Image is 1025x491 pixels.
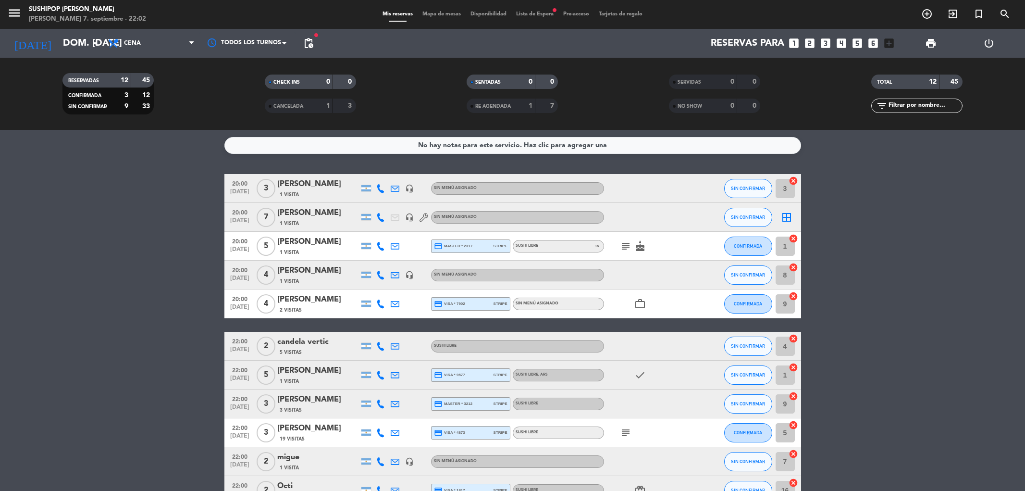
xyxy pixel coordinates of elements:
[877,80,892,85] span: TOTAL
[7,6,22,20] i: menu
[678,80,701,85] span: SERVIDAS
[516,244,538,248] span: SUSHI LIBRE
[434,300,443,308] i: credit_card
[29,14,146,24] div: [PERSON_NAME] 7. septiembre - 22:02
[789,420,798,430] i: cancel
[925,38,937,49] span: print
[273,104,303,109] span: CANCELADA
[405,213,414,222] i: headset_mic
[494,243,507,249] span: stripe
[277,365,359,377] div: [PERSON_NAME]
[516,430,538,434] span: SUSHI LIBRE
[228,335,252,346] span: 22:00
[724,394,772,414] button: SIN CONFIRMAR
[228,479,252,491] span: 22:00
[405,457,414,466] i: headset_mic
[257,452,275,471] span: 2
[228,304,252,315] span: [DATE]
[511,12,558,17] span: Lista de Espera
[516,402,538,405] span: SUSHI LIBRE
[724,423,772,442] button: CONFIRMADA
[475,104,511,109] span: RE AGENDADA
[550,102,556,109] strong: 7
[434,215,477,219] span: Sin menú asignado
[418,140,607,151] div: No hay notas para este servicio. Haz clic para agregar una
[124,40,141,47] span: Cena
[591,240,604,252] span: v
[277,207,359,219] div: [PERSON_NAME]
[313,32,319,38] span: fiber_manual_record
[68,93,101,98] span: CONFIRMADA
[789,334,798,343] i: cancel
[228,433,252,444] span: [DATE]
[228,375,252,386] span: [DATE]
[121,77,128,84] strong: 12
[228,189,252,200] span: [DATE]
[789,263,798,272] i: cancel
[724,265,772,285] button: SIN CONFIRMAR
[7,33,58,54] i: [DATE]
[228,246,252,257] span: [DATE]
[929,78,937,85] strong: 12
[731,343,765,349] span: SIN CONFIRMAR
[124,103,128,110] strong: 9
[257,423,275,442] span: 3
[228,462,252,473] span: [DATE]
[595,243,597,249] span: 1
[303,38,314,49] span: pending_actions
[550,78,556,85] strong: 0
[277,178,359,190] div: [PERSON_NAME]
[142,103,152,110] strong: 33
[378,12,418,17] span: Mis reservas
[434,300,465,308] span: visa * 7902
[819,37,832,50] i: looks_3
[280,191,299,199] span: 1 Visita
[634,240,646,252] i: cake
[620,240,631,252] i: subject
[257,265,275,285] span: 4
[228,275,252,286] span: [DATE]
[228,177,252,189] span: 20:00
[434,400,443,408] i: credit_card
[724,294,772,314] button: CONFIRMADA
[516,373,548,377] span: SUSHI LIBRE
[89,38,101,49] i: arrow_drop_down
[405,271,414,279] i: headset_mic
[257,208,275,227] span: 7
[277,451,359,464] div: migue
[257,179,275,198] span: 3
[434,242,473,251] span: master * 2317
[475,80,501,85] span: SENTADAS
[280,378,299,385] span: 1 Visita
[731,214,765,220] span: SIN CONFIRMAR
[68,78,99,83] span: RESERVADAS
[494,372,507,378] span: stripe
[277,264,359,277] div: [PERSON_NAME]
[999,8,1011,20] i: search
[529,78,532,85] strong: 0
[788,37,800,50] i: looks_one
[434,186,477,190] span: Sin menú asignado
[142,92,152,99] strong: 12
[724,452,772,471] button: SIN CONFIRMAR
[124,92,128,99] strong: 3
[466,12,511,17] span: Disponibilidad
[552,7,557,13] span: fiber_manual_record
[558,12,594,17] span: Pre-acceso
[7,6,22,24] button: menu
[257,365,275,385] span: 5
[280,435,305,443] span: 19 Visitas
[280,406,302,414] span: 3 Visitas
[724,237,772,256] button: CONFIRMADA
[273,80,300,85] span: CHECK INS
[734,301,762,306] span: CONFIRMADA
[280,277,299,285] span: 1 Visita
[734,430,762,435] span: CONFIRMADA
[789,176,798,186] i: cancel
[280,349,302,356] span: 5 Visitas
[228,293,252,304] span: 20:00
[620,427,631,439] i: subject
[280,306,302,314] span: 2 Visitas
[724,337,772,356] button: SIN CONFIRMAR
[142,77,152,84] strong: 45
